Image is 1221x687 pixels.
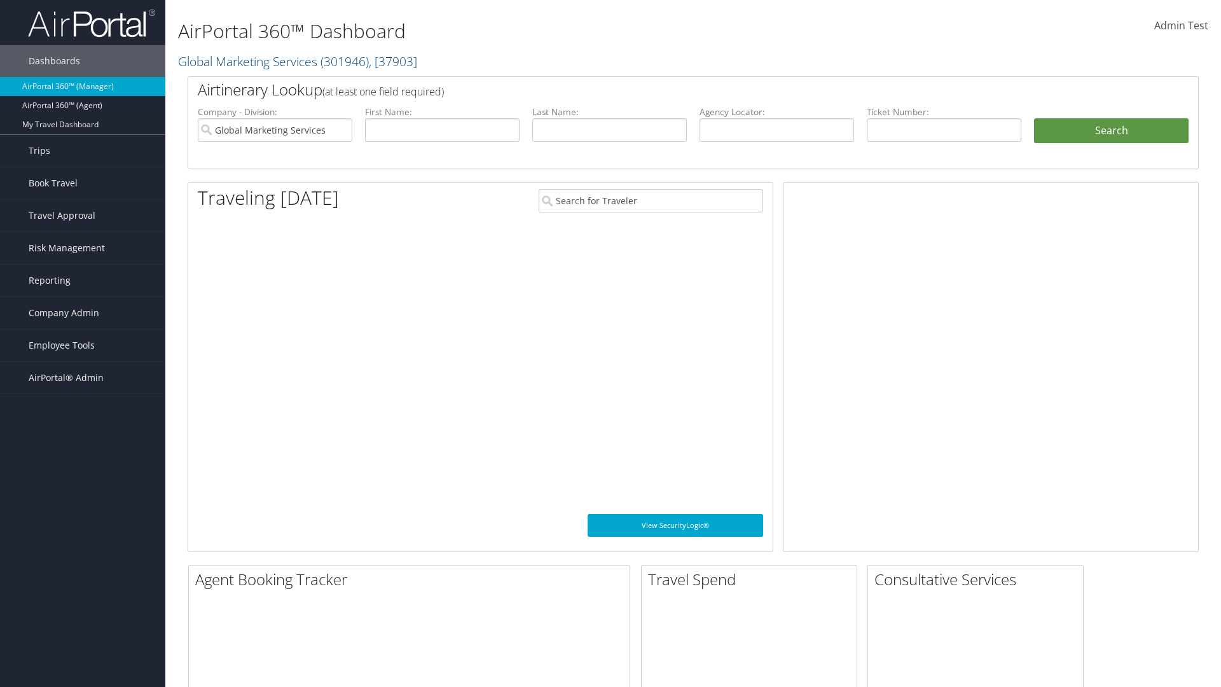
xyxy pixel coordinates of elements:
[29,45,80,77] span: Dashboards
[1034,118,1189,144] button: Search
[198,106,352,118] label: Company - Division:
[539,189,763,212] input: Search for Traveler
[874,569,1083,590] h2: Consultative Services
[700,106,854,118] label: Agency Locator:
[365,106,520,118] label: First Name:
[588,514,763,537] a: View SecurityLogic®
[178,18,865,45] h1: AirPortal 360™ Dashboard
[29,330,95,361] span: Employee Tools
[29,167,78,199] span: Book Travel
[648,569,857,590] h2: Travel Spend
[198,184,339,211] h1: Traveling [DATE]
[29,362,104,394] span: AirPortal® Admin
[322,85,444,99] span: (at least one field required)
[1154,6,1208,46] a: Admin Test
[321,53,369,70] span: ( 301946 )
[1154,18,1208,32] span: Admin Test
[178,53,417,70] a: Global Marketing Services
[532,106,687,118] label: Last Name:
[867,106,1021,118] label: Ticket Number:
[29,265,71,296] span: Reporting
[29,297,99,329] span: Company Admin
[369,53,417,70] span: , [ 37903 ]
[29,135,50,167] span: Trips
[195,569,630,590] h2: Agent Booking Tracker
[198,79,1105,101] h2: Airtinerary Lookup
[29,232,105,264] span: Risk Management
[29,200,95,232] span: Travel Approval
[28,8,155,38] img: airportal-logo.png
